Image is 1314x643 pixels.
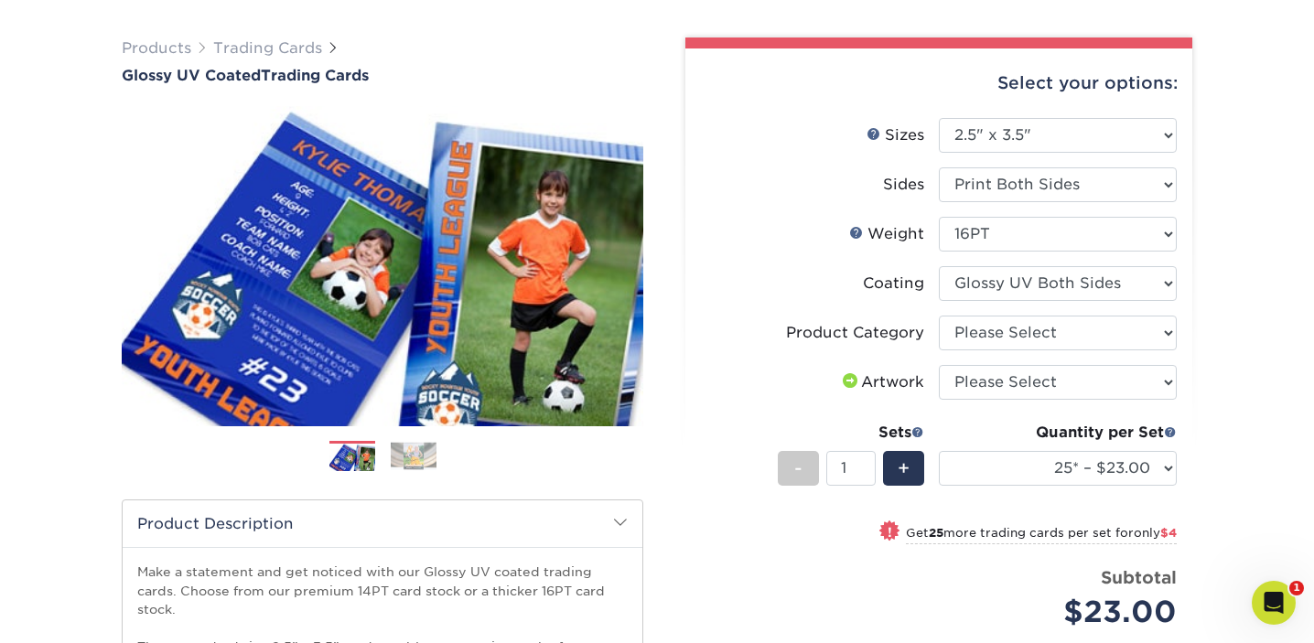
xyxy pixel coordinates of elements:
[122,39,191,57] a: Products
[953,590,1177,634] div: $23.00
[929,526,943,540] strong: 25
[849,223,924,245] div: Weight
[1252,581,1296,625] iframe: Intercom live chat
[778,422,924,444] div: Sets
[883,174,924,196] div: Sides
[122,67,261,84] span: Glossy UV Coated
[122,86,643,446] img: Glossy UV Coated 01
[1134,526,1177,540] span: only
[939,422,1177,444] div: Quantity per Set
[213,39,322,57] a: Trading Cards
[786,322,924,344] div: Product Category
[123,500,642,547] h2: Product Description
[122,67,643,84] a: Glossy UV CoatedTrading Cards
[1160,526,1177,540] span: $4
[329,442,375,474] img: Trading Cards 01
[122,67,643,84] h1: Trading Cards
[794,455,802,482] span: -
[1289,581,1304,595] span: 1
[863,273,924,295] div: Coating
[898,455,910,482] span: +
[906,526,1177,544] small: Get more trading cards per set for
[1101,567,1177,587] strong: Subtotal
[867,124,924,146] div: Sizes
[391,442,436,470] img: Trading Cards 02
[888,522,892,541] span: !
[839,371,924,393] div: Artwork
[700,48,1178,118] div: Select your options:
